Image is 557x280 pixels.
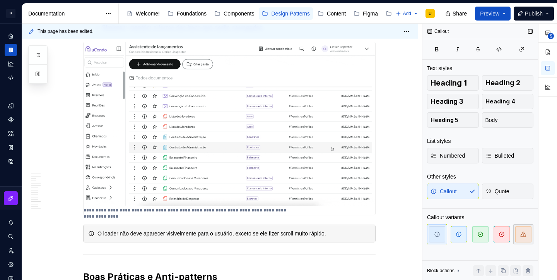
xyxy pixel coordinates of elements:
[259,7,313,20] a: Design Patterns
[427,148,479,163] button: Numbered
[485,98,515,105] span: Heading 4
[427,265,461,276] div: Block actions
[363,10,378,17] div: Figma
[5,230,17,243] button: Search ⌘K
[427,112,479,128] button: Heading 5
[5,258,17,271] a: Settings
[5,216,17,229] button: Notifications
[5,72,17,84] a: Code automation
[38,28,94,34] span: This page has been edited.
[123,7,163,20] a: Welcome!
[224,10,254,17] div: Components
[482,75,534,91] button: Heading 2
[482,112,534,128] button: Body
[525,10,543,17] span: Publish
[136,10,160,17] div: Welcome!
[514,7,554,21] button: Publish
[441,7,472,21] button: Share
[5,244,17,257] a: Invite team
[427,268,454,274] div: Block actions
[427,213,465,221] div: Callout variants
[485,152,514,160] span: Bulleted
[6,9,15,18] div: U
[482,94,534,109] button: Heading 4
[482,148,534,163] button: Bulleted
[431,116,458,124] span: Heading 5
[548,33,554,39] span: 5
[271,10,310,17] div: Design Patterns
[453,10,467,17] span: Share
[475,7,511,21] button: Preview
[393,8,421,19] button: Add
[5,141,17,154] a: Storybook stories
[123,6,392,21] div: Page tree
[383,7,424,20] a: Changelog
[5,155,17,168] a: Data sources
[480,10,499,17] span: Preview
[211,7,257,20] a: Components
[427,64,452,72] div: Text styles
[97,230,371,237] div: O loader não deve aparecer visivelmente para o usuário, exceto se ele fizer scroll muito rápido.
[485,187,509,195] span: Quote
[427,75,479,91] button: Heading 1
[427,173,456,180] div: Other styles
[431,152,465,160] span: Numbered
[5,44,17,56] a: Documentation
[2,5,20,22] button: U
[5,100,17,112] a: Design tokens
[314,7,349,20] a: Content
[485,79,520,87] span: Heading 2
[177,10,207,17] div: Foundations
[431,79,467,87] span: Heading 1
[482,184,534,199] button: Quote
[5,30,17,42] a: Home
[485,116,498,124] span: Body
[28,10,101,17] div: Documentation
[427,94,479,109] button: Heading 3
[427,137,451,145] div: List styles
[350,7,381,20] a: Figma
[5,113,17,126] a: Components
[5,127,17,140] a: Assets
[164,7,210,20] a: Foundations
[327,10,346,17] div: Content
[431,98,463,105] span: Heading 3
[5,58,17,70] a: Analytics
[403,10,411,17] span: Add
[429,10,432,17] div: U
